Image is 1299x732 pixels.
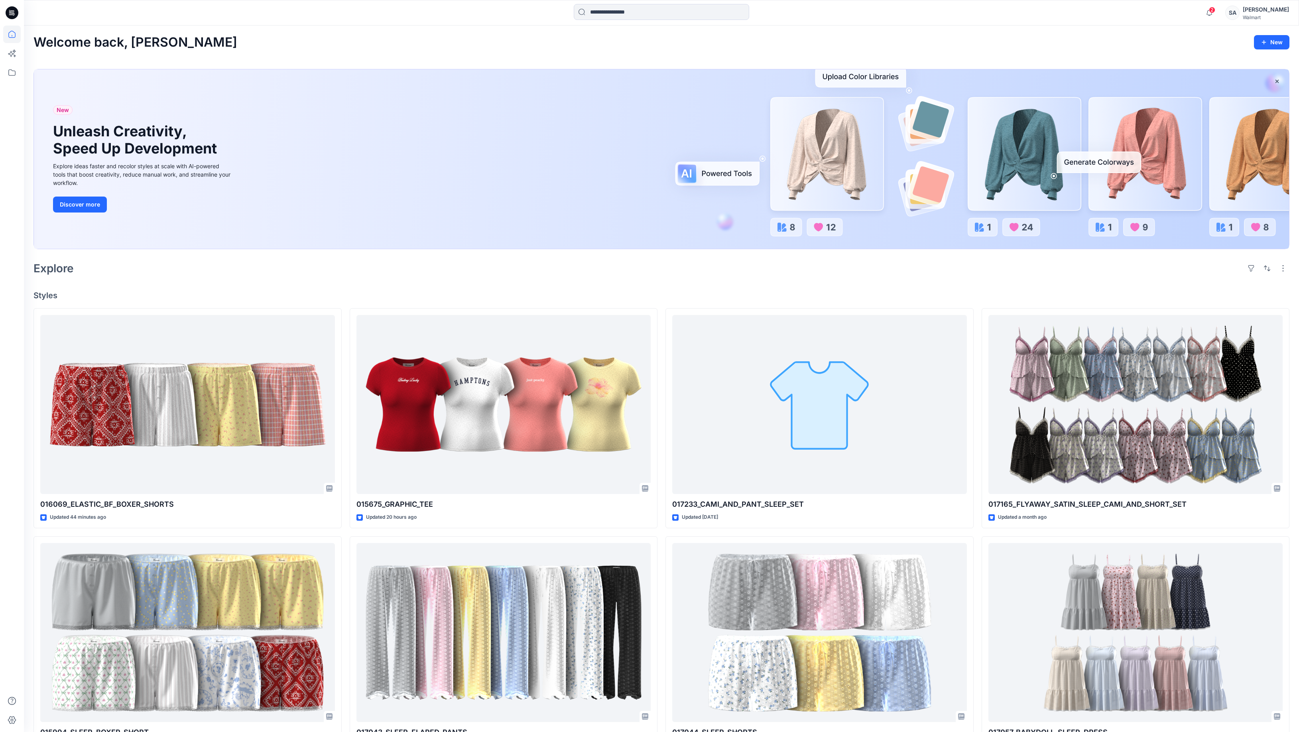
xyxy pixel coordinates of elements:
[672,499,967,510] p: 017233_CAMI_AND_PANT_SLEEP_SET
[53,123,220,157] h1: Unleash Creativity, Speed Up Development
[40,543,335,722] a: 015994_SLEEP_BOXER_SHORT
[356,499,651,510] p: 015675_GRAPHIC_TEE
[33,262,74,275] h2: Explore
[53,162,232,187] div: Explore ideas faster and recolor styles at scale with AI-powered tools that boost creativity, red...
[998,513,1047,521] p: Updated a month ago
[50,513,106,521] p: Updated 44 minutes ago
[33,291,1289,300] h4: Styles
[988,543,1283,722] a: 017057_BABYDOLL_SLEEP_DRESS
[1243,5,1289,14] div: [PERSON_NAME]
[53,197,107,213] button: Discover more
[672,543,967,722] a: 017044_SLEEP_SHORTS
[40,499,335,510] p: 016069_ELASTIC_BF_BOXER_SHORTS
[672,315,967,494] a: 017233_CAMI_AND_PANT_SLEEP_SET
[57,105,69,115] span: New
[33,35,237,50] h2: Welcome back, [PERSON_NAME]
[356,315,651,494] a: 015675_GRAPHIC_TEE
[682,513,718,521] p: Updated [DATE]
[1243,14,1289,20] div: Walmart
[40,315,335,494] a: 016069_ELASTIC_BF_BOXER_SHORTS
[366,513,417,521] p: Updated 20 hours ago
[356,543,651,722] a: 017043_SLEEP_FLARED_PANTS
[988,315,1283,494] a: 017165_FLYAWAY_SATIN_SLEEP_CAMI_AND_SHORT_SET
[53,197,232,213] a: Discover more
[1254,35,1289,49] button: New
[1209,7,1215,13] span: 2
[1225,6,1240,20] div: SA
[988,499,1283,510] p: 017165_FLYAWAY_SATIN_SLEEP_CAMI_AND_SHORT_SET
